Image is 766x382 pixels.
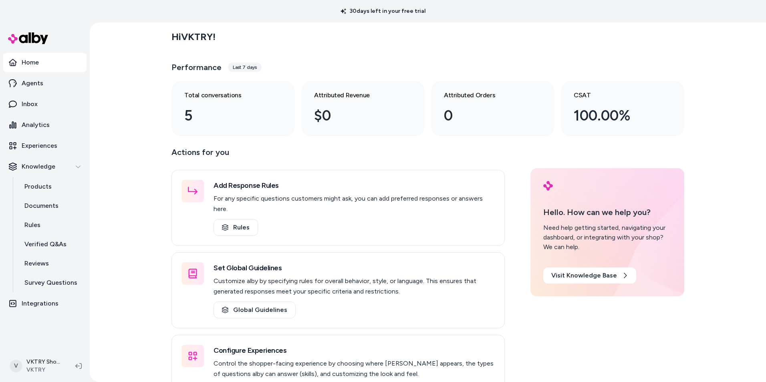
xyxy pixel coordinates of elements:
a: Documents [16,196,87,215]
div: 5 [184,105,269,127]
div: Need help getting started, navigating your dashboard, or integrating with your shop? We can help. [543,223,671,252]
h3: Add Response Rules [214,180,495,191]
a: Agents [3,74,87,93]
p: VKTRY Shopify [26,358,62,366]
h3: Attributed Revenue [314,90,399,100]
h2: Hi VKTRY ! [171,31,216,43]
p: Hello. How can we help you? [543,206,671,218]
p: Control the shopper-facing experience by choosing where [PERSON_NAME] appears, the types of quest... [214,358,495,379]
a: CSAT 100.00% [561,81,684,136]
h3: Performance [171,62,222,73]
h3: Set Global Guidelines [214,262,495,273]
a: Verified Q&As [16,235,87,254]
p: Integrations [22,299,58,308]
a: Integrations [3,294,87,313]
a: Inbox [3,94,87,114]
span: VKTRY [26,366,62,374]
a: Global Guidelines [214,302,296,318]
a: Products [16,177,87,196]
p: Experiences [22,141,57,151]
a: Home [3,53,87,72]
p: Home [22,58,39,67]
a: Attributed Revenue $0 [301,81,425,136]
button: Knowledge [3,157,87,176]
div: 0 [444,105,529,127]
div: $0 [314,105,399,127]
a: Survey Questions [16,273,87,292]
img: alby Logo [8,32,48,44]
p: Verified Q&As [24,239,67,249]
div: Last 7 days [228,62,262,72]
a: Rules [214,219,258,236]
span: V [10,360,22,372]
a: Visit Knowledge Base [543,267,636,283]
p: Customize alby by specifying rules for overall behavior, style, or language. This ensures that ge... [214,276,495,297]
a: Experiences [3,136,87,155]
p: Actions for you [171,146,505,165]
a: Analytics [3,115,87,135]
p: Knowledge [22,162,55,171]
p: Reviews [24,259,49,268]
p: Agents [22,78,43,88]
button: VVKTRY ShopifyVKTRY [5,353,69,379]
p: Survey Questions [24,278,77,288]
p: Documents [24,201,58,211]
img: alby Logo [543,181,553,191]
p: 30 days left in your free trial [336,7,430,15]
a: Attributed Orders 0 [431,81,554,136]
div: 100.00% [574,105,659,127]
h3: Attributed Orders [444,90,529,100]
h3: CSAT [574,90,659,100]
p: Analytics [22,120,50,130]
p: Products [24,182,52,191]
a: Reviews [16,254,87,273]
h3: Total conversations [184,90,269,100]
p: Rules [24,220,40,230]
a: Rules [16,215,87,235]
a: Total conversations 5 [171,81,295,136]
p: Inbox [22,99,38,109]
h3: Configure Experiences [214,345,495,356]
p: For any specific questions customers might ask, you can add preferred responses or answers here. [214,193,495,214]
